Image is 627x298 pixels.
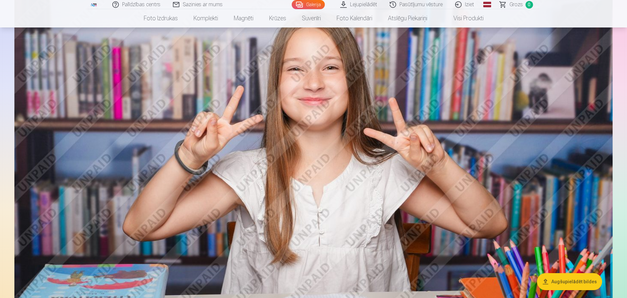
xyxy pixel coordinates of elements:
button: Augšupielādēt bildes [537,273,602,290]
a: Visi produkti [435,9,491,27]
span: Grozs [509,1,523,9]
a: Krūzes [261,9,294,27]
a: Foto kalendāri [329,9,380,27]
a: Suvenīri [294,9,329,27]
a: Komplekti [186,9,226,27]
a: Foto izdrukas [136,9,186,27]
a: Magnēti [226,9,261,27]
a: Atslēgu piekariņi [380,9,435,27]
span: 0 [526,1,533,9]
img: /fa1 [90,3,98,7]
